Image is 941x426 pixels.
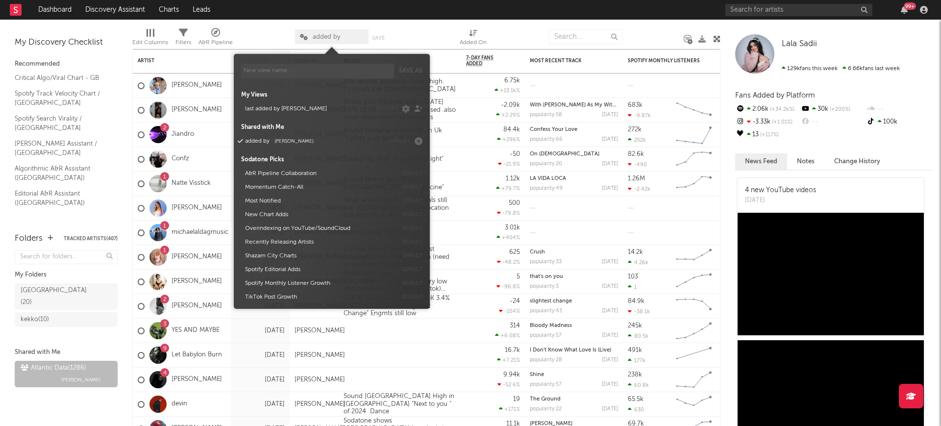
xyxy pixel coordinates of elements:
button: Recently Releasing Artists [242,235,397,249]
div: [DATE] [602,357,618,363]
div: LA VIDA LOCA [530,176,618,181]
div: Filters [175,25,191,53]
button: default [402,185,422,190]
div: that's on you [530,274,618,279]
button: default [376,106,397,111]
a: The Ground [530,397,561,402]
div: -490 [628,161,647,168]
a: [PERSON_NAME] [172,376,222,384]
div: With Rob As My Witness [530,102,618,108]
div: +6.08 % [495,332,520,339]
div: +79.7 % [496,185,520,192]
a: Algorithmic A&R Assistant ([GEOGRAPHIC_DATA]) [15,163,108,183]
div: +404 % [496,234,520,241]
div: 4 new YouTube videos [745,185,816,196]
div: My Views [241,91,422,100]
div: [PERSON_NAME] [295,401,345,408]
button: Save as [399,64,422,78]
div: Sodatone Picks [241,155,422,164]
div: popularity: 43 [530,308,562,314]
input: New view name... [241,64,394,78]
div: Recommended [15,58,118,70]
span: 6.66k fans last week [782,66,900,72]
button: Spotify Monthly Listener Growth [242,276,397,290]
a: that's on you [530,274,563,279]
a: Confz [172,155,189,163]
div: 30k [800,103,866,116]
svg: Chart title [672,319,716,343]
div: +7.21 % [497,357,520,363]
svg: Chart title [672,98,716,123]
input: Search for artists [725,4,872,16]
a: Confess Your Love [530,127,577,132]
div: My Folders [15,269,118,281]
div: 82.6k [628,151,644,157]
div: +13.1k % [495,87,520,94]
span: +200 % [828,107,850,112]
span: +117 % [759,132,779,138]
span: +34.2k % [768,107,794,112]
button: Notes [787,153,824,170]
div: The Ground [530,397,618,402]
div: [DATE] [602,161,618,167]
span: [PERSON_NAME] [274,139,314,144]
div: kekko ( 10 ) [21,314,49,326]
a: Crush [530,250,545,255]
button: TikTok Post Growth [242,290,397,304]
div: 84.4k [503,126,520,133]
div: [PERSON_NAME] [295,327,345,335]
a: [GEOGRAPHIC_DATA](20) [15,283,118,310]
svg: Chart title [672,172,716,196]
div: popularity: 22 [530,406,562,412]
span: 129k fans this week [782,66,838,72]
div: 13 [735,128,800,141]
div: -79.8 % [497,210,520,216]
div: 84.9k [628,298,644,304]
svg: Chart title [672,147,716,172]
span: [PERSON_NAME] [61,374,100,386]
div: 1.26M [628,175,645,182]
div: 177k [628,357,645,364]
div: 103 [628,274,638,280]
button: default [389,139,410,144]
a: [PERSON_NAME] [172,81,222,90]
div: [DATE] [602,333,618,338]
button: Change History [824,153,890,170]
div: 238k [628,372,642,378]
div: Spotify Monthly Listeners [628,58,701,64]
button: Overindexing on YouTube/SoundCloud [242,222,397,235]
a: Critical Algo/Viral Chart - GB [15,73,108,83]
button: Save [372,35,385,41]
div: Most Recent Track [530,58,603,64]
div: [DATE] [602,112,618,118]
div: 252k [628,137,646,143]
div: [GEOGRAPHIC_DATA] ( 20 ) [21,285,90,308]
div: 99 + [904,2,916,10]
button: Most Notified [242,194,397,208]
button: default [402,240,422,245]
div: 19 [513,396,520,402]
a: Jiandro [172,130,194,139]
div: [PERSON_NAME] [295,351,345,359]
button: default [402,267,422,272]
div: popularity: 28 [530,357,562,363]
a: [PERSON_NAME] [172,277,222,286]
div: 491k [628,347,642,353]
div: 683k [628,102,643,108]
div: [DATE] [602,382,618,387]
div: Added On [460,37,487,49]
button: default [402,226,422,231]
div: 245k [628,323,642,329]
a: OCC Newest Adds [15,213,108,224]
div: 1 [628,284,637,290]
button: default [402,171,422,176]
span: Fans Added by Platform [735,92,815,99]
div: A&R Pipeline [198,37,233,49]
div: 5 [517,274,520,280]
svg: Chart title [672,270,716,294]
div: Bloody Madness [530,323,618,328]
button: last added by [PERSON_NAME] [242,102,371,116]
a: I Don't Know What Love Is (Live) [530,348,611,353]
div: popularity: 66 [530,137,563,142]
div: [DATE] [602,137,618,142]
